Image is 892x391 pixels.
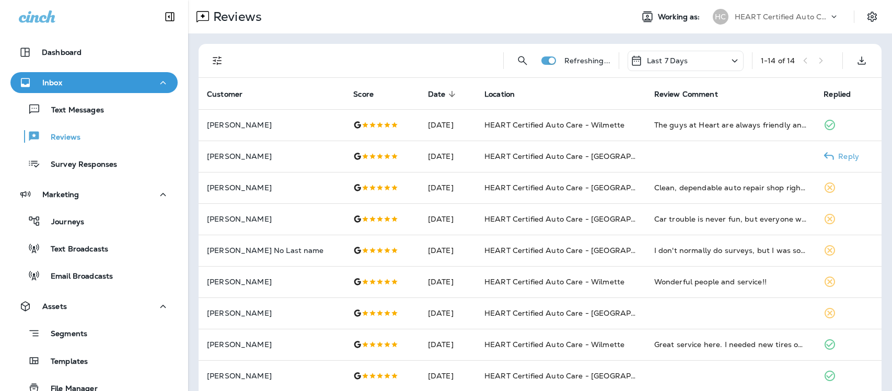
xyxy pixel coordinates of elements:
p: [PERSON_NAME] [207,215,337,223]
span: Customer [207,90,242,99]
span: Replied [824,89,864,99]
td: [DATE] [420,203,476,235]
p: [PERSON_NAME] [207,152,337,160]
div: The guys at Heart are always friendly and accommodation. They get the job done quickly and are th... [654,120,807,130]
span: Replied [824,90,851,99]
span: Score [353,90,374,99]
span: Location [484,90,515,99]
p: Reviews [209,9,262,25]
span: Score [353,89,387,99]
button: Settings [863,7,882,26]
button: Survey Responses [10,153,178,175]
span: HEART Certified Auto Care - Wilmette [484,340,624,349]
div: Wonderful people and service!! [654,277,807,287]
button: Assets [10,296,178,317]
p: [PERSON_NAME] [207,121,337,129]
button: Marketing [10,184,178,205]
button: Reviews [10,125,178,147]
button: Collapse Sidebar [155,6,184,27]
button: Inbox [10,72,178,93]
span: HEART Certified Auto Care - [GEOGRAPHIC_DATA] [484,152,672,161]
span: Review Comment [654,90,718,99]
span: HEART Certified Auto Care - Wilmette [484,120,624,130]
p: Last 7 Days [647,56,688,65]
button: Text Messages [10,98,178,120]
p: Journeys [41,217,84,227]
p: Marketing [42,190,79,199]
p: Email Broadcasts [40,272,113,282]
div: HC [713,9,728,25]
p: [PERSON_NAME] [207,309,337,317]
p: [PERSON_NAME] [207,340,337,349]
button: Text Broadcasts [10,237,178,259]
p: Inbox [42,78,62,87]
td: [DATE] [420,235,476,266]
div: Car trouble is never fun, but everyone was so kind and helpful. They explained all the issues tho... [654,214,807,224]
span: HEART Certified Auto Care - Wilmette [484,277,624,286]
p: [PERSON_NAME] [207,183,337,192]
p: Dashboard [42,48,82,56]
span: HEART Certified Auto Care - [GEOGRAPHIC_DATA] [484,308,672,318]
span: Customer [207,89,256,99]
button: Dashboard [10,42,178,63]
p: Refreshing... [564,56,610,65]
button: Filters [207,50,228,71]
button: Templates [10,350,178,372]
p: HEART Certified Auto Care [735,13,829,21]
div: Great service here. I needed new tires on my car with a quick turnaround and they got it done. Wi... [654,339,807,350]
p: Text Messages [41,106,104,116]
p: Assets [42,302,67,310]
div: Clean, dependable auto repair shop right in our neighborhood. They sent me a text listing what ne... [654,182,807,193]
p: Segments [40,329,87,340]
p: [PERSON_NAME] [207,372,337,380]
td: [DATE] [420,109,476,141]
p: [PERSON_NAME] No Last name [207,246,337,255]
p: Reviews [40,133,80,143]
p: Text Broadcasts [40,245,108,255]
button: Export as CSV [851,50,872,71]
span: Working as: [658,13,702,21]
span: HEART Certified Auto Care - [GEOGRAPHIC_DATA] [484,371,672,381]
td: [DATE] [420,141,476,172]
span: Date [428,90,446,99]
td: [DATE] [420,329,476,360]
button: Journeys [10,210,178,232]
div: I don't normally do surveys, but I was so impressed by the customer service that I am making an e... [654,245,807,256]
span: HEART Certified Auto Care - [GEOGRAPHIC_DATA] [484,183,672,192]
button: Email Broadcasts [10,264,178,286]
button: Segments [10,322,178,344]
p: Templates [40,357,88,367]
span: Location [484,89,528,99]
td: [DATE] [420,172,476,203]
td: [DATE] [420,297,476,329]
span: HEART Certified Auto Care - [GEOGRAPHIC_DATA] [484,214,672,224]
span: HEART Certified Auto Care - [GEOGRAPHIC_DATA] [484,246,672,255]
td: [DATE] [420,266,476,297]
div: 1 - 14 of 14 [761,56,795,65]
p: Reply [834,152,859,160]
p: Survey Responses [40,160,117,170]
p: [PERSON_NAME] [207,278,337,286]
button: Search Reviews [512,50,533,71]
span: Date [428,89,459,99]
span: Review Comment [654,89,732,99]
